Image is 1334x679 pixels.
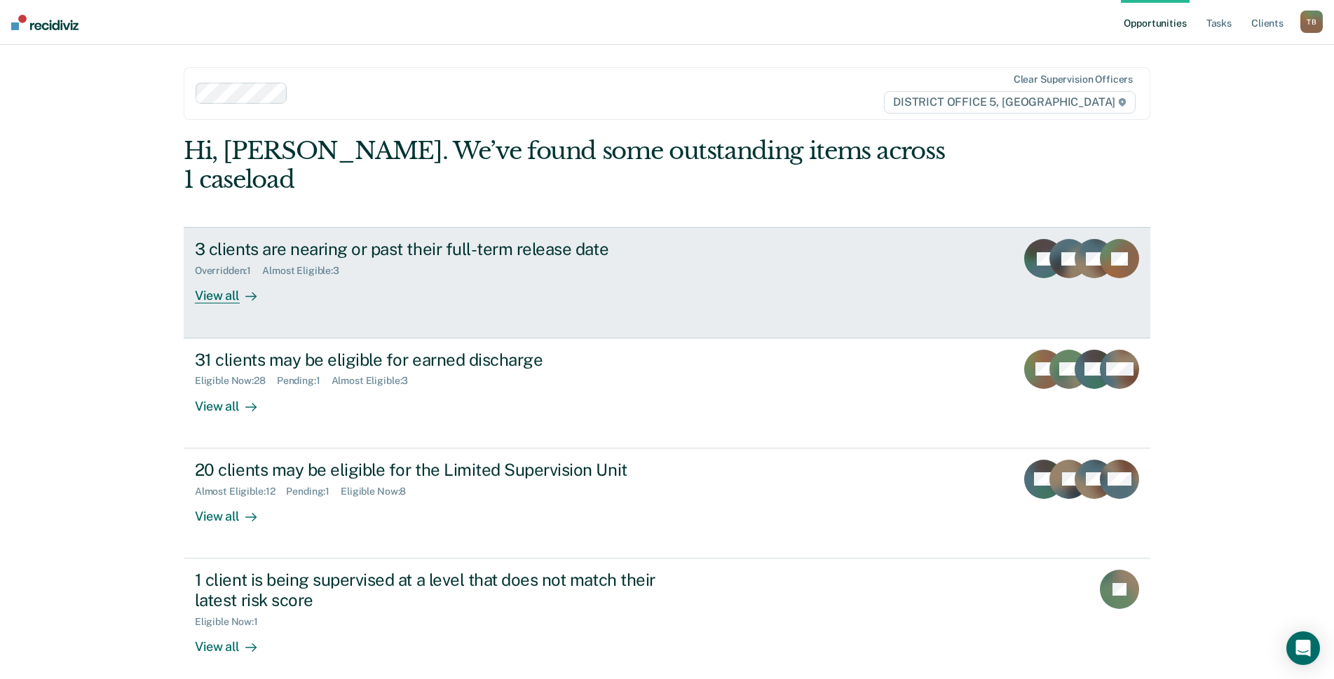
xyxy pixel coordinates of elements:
div: View all [195,627,273,654]
div: Almost Eligible : 3 [332,375,420,387]
div: Eligible Now : 28 [195,375,277,387]
div: Overridden : 1 [195,265,262,277]
a: 31 clients may be eligible for earned dischargeEligible Now:28Pending:1Almost Eligible:3View all [184,338,1150,448]
div: View all [195,387,273,414]
button: TB [1300,11,1323,33]
div: Clear supervision officers [1014,74,1133,85]
a: 20 clients may be eligible for the Limited Supervision UnitAlmost Eligible:12Pending:1Eligible No... [184,448,1150,558]
div: 3 clients are nearing or past their full-term release date [195,239,687,259]
div: View all [195,497,273,524]
div: Pending : 1 [277,375,332,387]
div: 31 clients may be eligible for earned discharge [195,350,687,370]
div: Almost Eligible : 12 [195,486,287,498]
div: Hi, [PERSON_NAME]. We’ve found some outstanding items across 1 caseload [184,137,957,194]
div: Eligible Now : 8 [341,486,417,498]
div: View all [195,277,273,304]
div: 1 client is being supervised at a level that does not match their latest risk score [195,570,687,610]
div: T B [1300,11,1323,33]
img: Recidiviz [11,15,79,30]
div: Pending : 1 [286,486,341,498]
div: Open Intercom Messenger [1286,631,1320,665]
div: 20 clients may be eligible for the Limited Supervision Unit [195,460,687,480]
a: 3 clients are nearing or past their full-term release dateOverridden:1Almost Eligible:3View all [184,227,1150,338]
span: DISTRICT OFFICE 5, [GEOGRAPHIC_DATA] [884,91,1136,114]
div: Eligible Now : 1 [195,616,269,628]
div: Almost Eligible : 3 [262,265,350,277]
